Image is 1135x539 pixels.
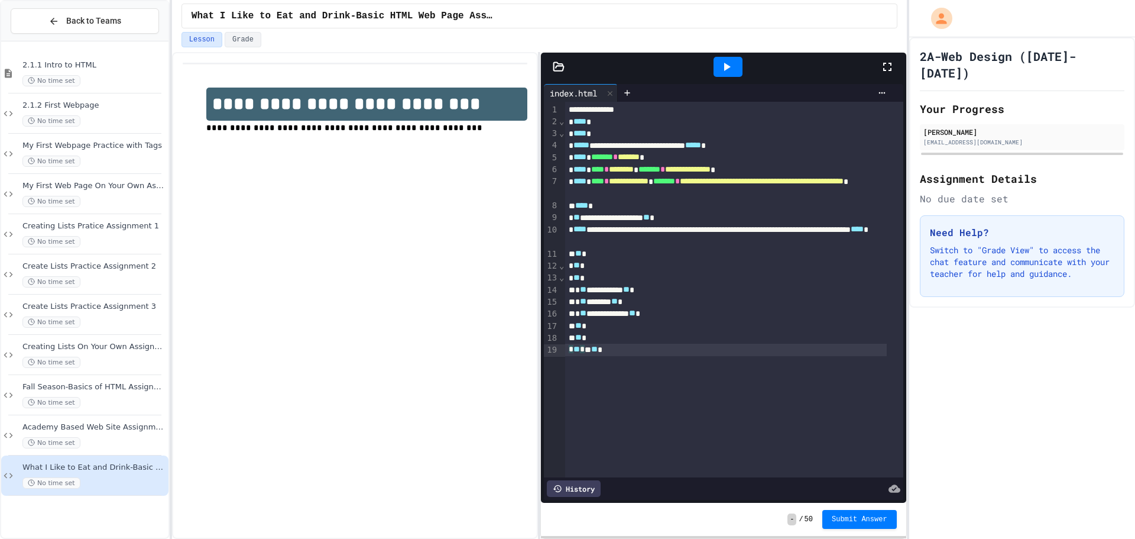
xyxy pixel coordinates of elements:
[22,60,166,70] span: 2.1.1 Intro to HTML
[22,422,166,433] span: Academy Based Web Site Assignment
[832,515,887,524] span: Submit Answer
[920,101,1124,117] h2: Your Progress
[544,200,559,212] div: 8
[930,244,1114,280] p: Switch to "Grade View" to access the chat feature and communicate with your teacher for help and ...
[920,170,1124,187] h2: Assignment Details
[22,342,166,352] span: Creating Lists On Your Own Assignment
[544,344,559,356] div: 19
[544,87,603,99] div: index.html
[22,115,80,127] span: No time set
[22,437,80,448] span: No time set
[559,261,565,270] span: Fold line
[544,224,559,248] div: 10
[559,128,565,138] span: Fold line
[930,225,1114,240] h3: Need Help?
[22,75,80,86] span: No time set
[544,308,559,320] div: 16
[923,138,1121,147] div: [EMAIL_ADDRESS][DOMAIN_NAME]
[544,176,559,200] div: 7
[923,127,1121,137] div: [PERSON_NAME]
[787,514,796,525] span: -
[920,48,1124,81] h1: 2A-Web Design ([DATE]-[DATE])
[559,117,565,126] span: Fold line
[805,515,813,524] span: 50
[181,32,222,47] button: Lesson
[544,140,559,151] div: 4
[22,221,166,231] span: Creating Lists Pratice Assignment 1
[22,463,166,473] span: What I Like to Eat and Drink-Basic HTML Web Page Assignment
[544,104,559,116] div: 1
[225,32,261,47] button: Grade
[22,276,80,288] span: No time set
[544,248,559,260] div: 11
[544,321,559,333] div: 17
[547,480,601,497] div: History
[544,152,559,164] div: 5
[544,164,559,176] div: 6
[544,116,559,128] div: 2
[22,262,166,272] span: Create Lists Practice Assignment 2
[544,296,559,308] div: 15
[22,382,166,392] span: Fall Season-Basics of HTML Assignment
[11,8,159,34] button: Back to Teams
[22,156,80,167] span: No time set
[544,128,559,140] div: 3
[66,15,121,27] span: Back to Teams
[22,101,166,111] span: 2.1.2 First Webpage
[559,273,565,282] span: Fold line
[22,317,80,328] span: No time set
[544,285,559,296] div: 14
[22,477,80,489] span: No time set
[22,196,80,207] span: No time set
[919,5,955,32] div: My Account
[799,515,803,524] span: /
[544,260,559,272] div: 12
[22,141,166,151] span: My First Webpage Practice with Tags
[920,192,1124,206] div: No due date set
[544,272,559,284] div: 13
[22,357,80,368] span: No time set
[544,333,559,344] div: 18
[22,181,166,191] span: My First Web Page On Your Own Assignment
[544,84,618,102] div: index.html
[822,510,897,529] button: Submit Answer
[22,397,80,408] span: No time set
[22,236,80,247] span: No time set
[192,9,494,23] span: What I Like to Eat and Drink-Basic HTML Web Page Assignment
[544,212,559,224] div: 9
[22,302,166,312] span: Create Lists Practice Assignment 3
